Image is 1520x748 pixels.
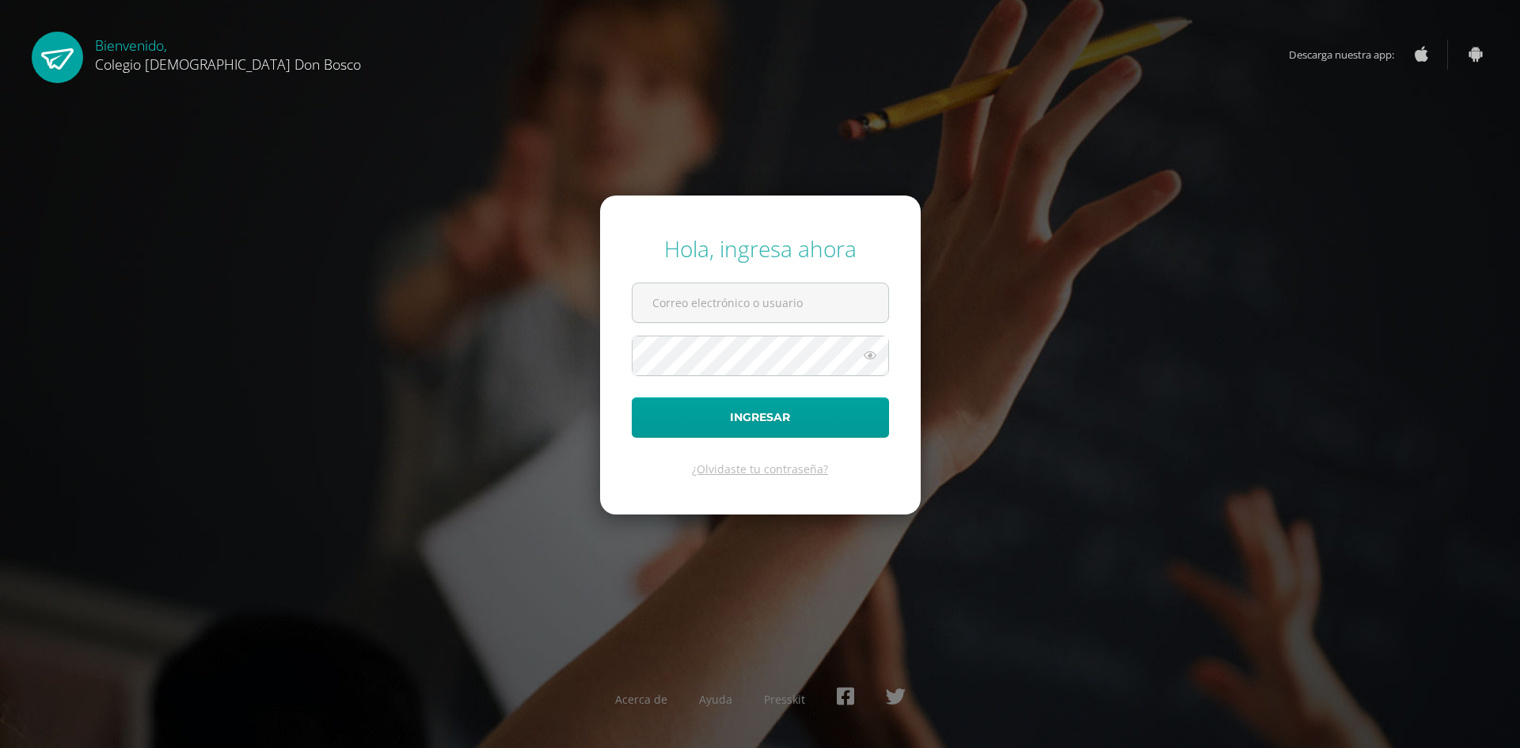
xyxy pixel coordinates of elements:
[632,234,889,264] div: Hola, ingresa ahora
[95,55,361,74] span: Colegio [DEMOGRAPHIC_DATA] Don Bosco
[95,32,361,74] div: Bienvenido,
[692,461,828,477] a: ¿Olvidaste tu contraseña?
[699,692,732,707] a: Ayuda
[633,283,888,322] input: Correo electrónico o usuario
[764,692,805,707] a: Presskit
[632,397,889,438] button: Ingresar
[615,692,667,707] a: Acerca de
[1289,40,1410,70] span: Descarga nuestra app:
